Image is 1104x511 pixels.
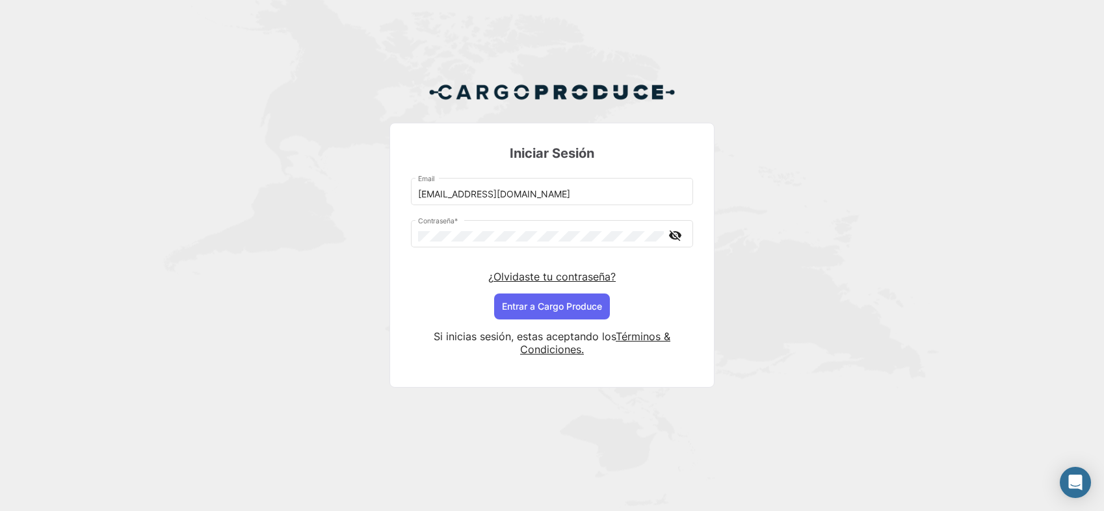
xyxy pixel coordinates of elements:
span: Si inicias sesión, estas aceptando los [434,330,616,343]
div: Abrir Intercom Messenger [1060,467,1091,498]
h3: Iniciar Sesión [411,144,693,162]
a: Términos & Condiciones. [520,330,670,356]
img: Cargo Produce Logo [428,77,676,108]
input: Email [418,189,687,200]
a: ¿Olvidaste tu contraseña? [488,270,616,283]
mat-icon: visibility_off [667,227,683,243]
button: Entrar a Cargo Produce [494,293,610,319]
